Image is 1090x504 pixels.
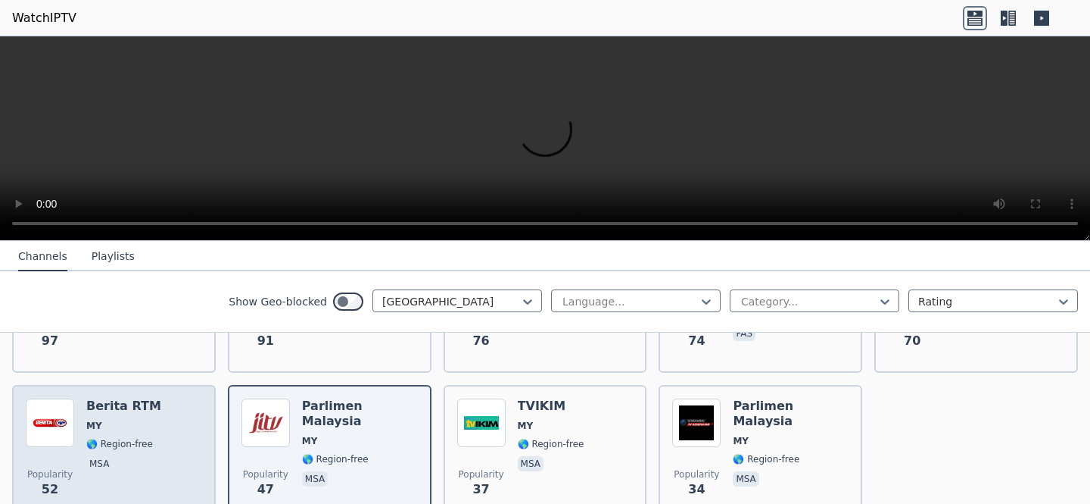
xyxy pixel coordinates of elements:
[257,481,274,499] span: 47
[86,420,102,432] span: MY
[688,481,705,499] span: 34
[241,399,290,447] img: Parlimen Malaysia
[733,326,755,341] p: fas
[518,456,543,471] p: msa
[688,332,705,350] span: 74
[229,294,327,309] label: Show Geo-blocked
[904,332,920,350] span: 70
[26,399,74,447] img: Berita RTM
[472,481,489,499] span: 37
[733,471,758,487] p: msa
[302,453,369,465] span: 🌎 Region-free
[518,438,584,450] span: 🌎 Region-free
[733,399,849,429] h6: Parlimen Malaysia
[86,438,153,450] span: 🌎 Region-free
[257,332,274,350] span: 91
[302,471,328,487] p: msa
[518,399,584,414] h6: TVIKIM
[12,9,76,27] a: WatchIPTV
[518,420,534,432] span: MY
[674,468,719,481] span: Popularity
[733,453,799,465] span: 🌎 Region-free
[92,243,135,271] button: Playlists
[459,468,504,481] span: Popularity
[243,468,288,481] span: Popularity
[27,468,73,481] span: Popularity
[42,481,58,499] span: 52
[18,243,67,271] button: Channels
[472,332,489,350] span: 76
[86,456,112,471] p: msa
[302,399,418,429] h6: Parlimen Malaysia
[86,399,161,414] h6: Berita RTM
[457,399,506,447] img: TVIKIM
[302,435,318,447] span: MY
[42,332,58,350] span: 97
[672,399,721,447] img: Parlimen Malaysia
[733,435,749,447] span: MY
